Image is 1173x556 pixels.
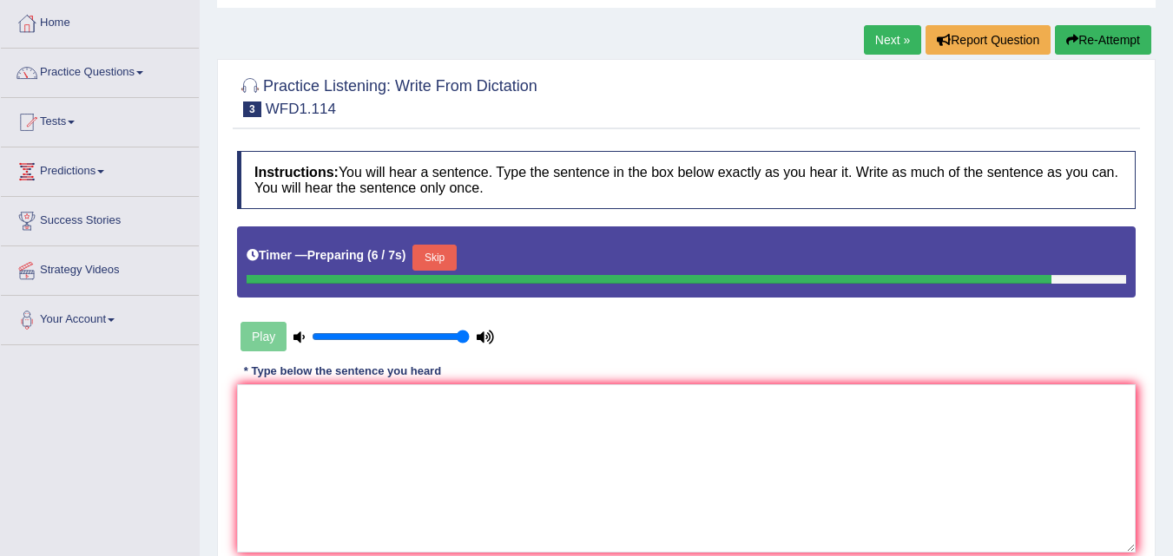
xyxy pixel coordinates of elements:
b: 6 / 7s [372,248,402,262]
a: Predictions [1,147,199,191]
button: Report Question [926,25,1051,55]
a: Practice Questions [1,49,199,92]
small: WFD1.114 [266,101,336,117]
a: Next » [864,25,921,55]
div: * Type below the sentence you heard [237,363,448,379]
a: Strategy Videos [1,246,199,290]
a: Success Stories [1,197,199,240]
h4: You will hear a sentence. Type the sentence in the box below exactly as you hear it. Write as muc... [237,151,1136,209]
a: Your Account [1,296,199,339]
button: Skip [412,245,456,271]
b: Preparing [307,248,364,262]
button: Re-Attempt [1055,25,1151,55]
b: ) [402,248,406,262]
b: Instructions: [254,165,339,180]
h5: Timer — [247,249,405,262]
h2: Practice Listening: Write From Dictation [237,74,537,117]
a: Tests [1,98,199,141]
span: 3 [243,101,261,117]
b: ( [367,248,372,262]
